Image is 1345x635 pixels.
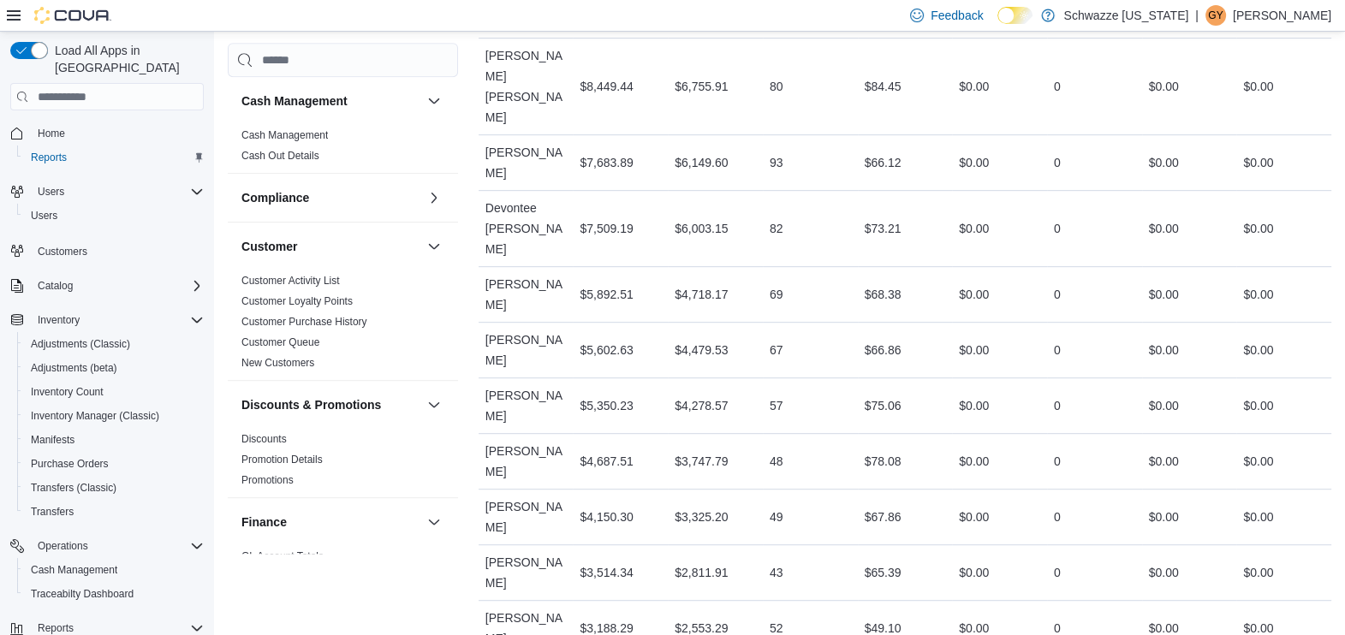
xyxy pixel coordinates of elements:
[770,562,783,583] div: 43
[17,452,211,476] button: Purchase Orders
[770,218,783,239] div: 82
[865,340,902,360] div: $66.86
[34,7,111,24] img: Cova
[24,147,74,168] a: Reports
[770,507,783,527] div: 49
[770,451,783,472] div: 48
[1054,451,1061,472] div: 0
[675,507,728,527] div: $3,325.20
[241,474,294,486] a: Promotions
[959,507,989,527] div: $0.00
[241,92,420,110] button: Cash Management
[675,76,728,97] div: $6,755.91
[17,145,211,169] button: Reports
[24,406,166,426] a: Inventory Manager (Classic)
[1054,284,1061,305] div: 0
[1243,395,1273,416] div: $0.00
[31,276,204,296] span: Catalog
[31,409,159,423] span: Inventory Manager (Classic)
[31,536,204,556] span: Operations
[997,24,998,25] span: Dark Mode
[1149,395,1179,416] div: $0.00
[24,454,116,474] a: Purchase Orders
[24,454,204,474] span: Purchase Orders
[241,513,420,531] button: Finance
[31,337,130,351] span: Adjustments (Classic)
[31,181,204,202] span: Users
[31,385,104,399] span: Inventory Count
[865,562,902,583] div: $65.39
[424,91,444,111] button: Cash Management
[1149,451,1179,472] div: $0.00
[479,135,574,190] div: [PERSON_NAME]
[1243,340,1273,360] div: $0.00
[1243,218,1273,239] div: $0.00
[675,451,728,472] div: $3,747.79
[479,434,574,489] div: [PERSON_NAME]
[31,433,74,447] span: Manifests
[241,150,319,162] a: Cash Out Details
[580,152,633,173] div: $7,683.89
[17,332,211,356] button: Adjustments (Classic)
[580,340,633,360] div: $5,602.63
[1233,5,1331,26] p: [PERSON_NAME]
[1243,284,1273,305] div: $0.00
[31,122,204,144] span: Home
[31,240,204,261] span: Customers
[241,473,294,487] span: Promotions
[31,151,67,164] span: Reports
[241,238,420,255] button: Customer
[1149,218,1179,239] div: $0.00
[31,505,74,519] span: Transfers
[38,185,64,199] span: Users
[3,121,211,145] button: Home
[1243,507,1273,527] div: $0.00
[31,209,57,223] span: Users
[241,189,309,206] h3: Compliance
[959,218,989,239] div: $0.00
[24,478,123,498] a: Transfers (Classic)
[24,382,204,402] span: Inventory Count
[228,546,458,594] div: Finance
[24,382,110,402] a: Inventory Count
[675,562,728,583] div: $2,811.91
[3,238,211,263] button: Customers
[3,308,211,332] button: Inventory
[580,218,633,239] div: $7,509.19
[17,428,211,452] button: Manifests
[24,584,204,604] span: Traceabilty Dashboard
[1208,5,1223,26] span: GY
[424,395,444,415] button: Discounts & Promotions
[959,395,989,416] div: $0.00
[241,357,314,369] a: New Customers
[31,310,86,330] button: Inventory
[31,457,109,471] span: Purchase Orders
[241,453,323,466] span: Promotion Details
[931,7,983,24] span: Feedback
[959,284,989,305] div: $0.00
[31,563,117,577] span: Cash Management
[228,429,458,497] div: Discounts & Promotions
[479,267,574,322] div: [PERSON_NAME]
[24,560,204,580] span: Cash Management
[424,187,444,208] button: Compliance
[38,279,73,293] span: Catalog
[580,395,633,416] div: $5,350.23
[3,274,211,298] button: Catalog
[31,123,72,144] a: Home
[241,274,340,288] span: Customer Activity List
[770,152,783,173] div: 93
[1205,5,1226,26] div: Garrett Yamashiro
[959,152,989,173] div: $0.00
[675,284,728,305] div: $4,718.17
[580,284,633,305] div: $5,892.51
[865,451,902,472] div: $78.08
[241,275,340,287] a: Customer Activity List
[241,454,323,466] a: Promotion Details
[3,180,211,204] button: Users
[424,236,444,257] button: Customer
[17,380,211,404] button: Inventory Count
[675,152,728,173] div: $6,149.60
[241,396,420,413] button: Discounts & Promotions
[424,512,444,532] button: Finance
